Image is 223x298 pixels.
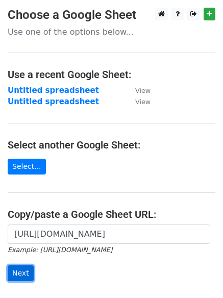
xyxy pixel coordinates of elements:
a: View [125,97,151,106]
iframe: Chat Widget [172,249,223,298]
a: Untitled spreadsheet [8,97,99,106]
small: View [135,87,151,94]
small: View [135,98,151,106]
a: Select... [8,159,46,175]
h3: Choose a Google Sheet [8,8,215,22]
input: Next [8,265,34,281]
h4: Copy/paste a Google Sheet URL: [8,208,215,220]
p: Use one of the options below... [8,27,215,37]
input: Paste your Google Sheet URL here [8,225,210,244]
h4: Use a recent Google Sheet: [8,68,215,81]
a: Untitled spreadsheet [8,86,99,95]
a: View [125,86,151,95]
small: Example: [URL][DOMAIN_NAME] [8,246,112,254]
h4: Select another Google Sheet: [8,139,215,151]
